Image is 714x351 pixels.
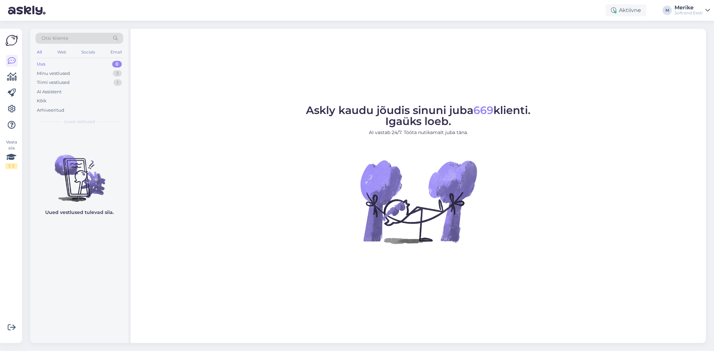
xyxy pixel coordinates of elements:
[473,104,493,117] span: 669
[56,48,68,56] div: Web
[37,70,70,77] div: Minu vestlused
[5,139,17,169] div: Vaata siia
[37,79,70,86] div: Tiimi vestlused
[113,70,122,77] div: 3
[306,129,531,136] p: AI vastab 24/7. Tööta nutikamalt juba täna.
[306,104,531,128] span: Askly kaudu jõudis sinuni juba klienti. Igaüks loeb.
[113,79,122,86] div: 1
[37,61,46,68] div: Uus
[606,4,646,16] div: Aktiivne
[37,98,47,104] div: Kõik
[109,48,123,56] div: Email
[30,143,129,203] img: No chats
[45,209,114,216] p: Uued vestlused tulevad siia.
[675,10,703,16] div: Softrend Eesti
[675,5,703,10] div: Merike
[64,119,95,125] span: Uued vestlused
[37,89,62,95] div: AI Assistent
[662,6,672,15] div: M
[42,35,68,42] span: Otsi kliente
[358,141,479,262] img: No Chat active
[112,61,122,68] div: 0
[5,34,18,47] img: Askly Logo
[37,107,64,114] div: Arhiveeritud
[675,5,710,16] a: MerikeSoftrend Eesti
[80,48,96,56] div: Socials
[35,48,43,56] div: All
[5,163,17,169] div: 1 / 3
